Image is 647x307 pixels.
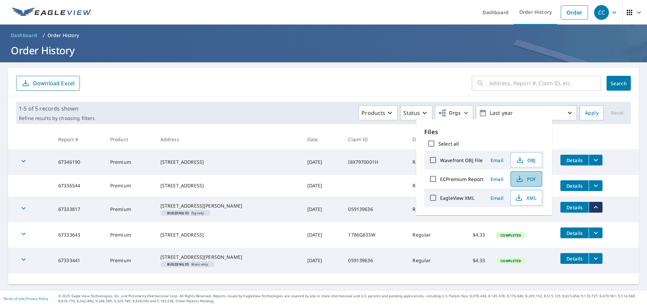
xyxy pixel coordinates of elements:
td: Regular [407,196,454,222]
span: Details [564,157,585,163]
th: Delivery [407,129,454,149]
p: Products [362,109,385,117]
td: [DATE] [302,149,343,175]
td: 67333817 [53,196,105,222]
td: Premium [105,175,155,196]
button: detailsBtn-67333441 [560,253,589,264]
td: 059139636 [343,196,407,222]
th: Product [105,129,155,149]
th: Address [155,129,302,149]
em: Building ID [167,263,189,266]
div: [STREET_ADDRESS][PERSON_NAME] [160,203,297,209]
div: CC [594,5,609,20]
p: 1-5 of 5 records shown [19,104,95,113]
li: / [43,31,45,39]
td: 1786G833W [343,222,407,248]
span: OBJ [515,156,536,164]
span: Orgs [438,109,461,117]
div: [STREET_ADDRESS] [160,182,297,189]
span: Completed [496,233,525,238]
button: filesDropdownBtn-67336544 [589,180,603,191]
p: | [3,297,48,301]
span: PDF [515,175,536,183]
p: Last year [487,107,566,119]
div: [STREET_ADDRESS][PERSON_NAME] [160,254,297,260]
td: Premium [105,248,155,273]
td: Regular [407,248,454,273]
label: EagleView XML [440,195,474,201]
span: Details [564,183,585,189]
button: filesDropdownBtn-67346190 [589,155,603,165]
button: Email [486,174,508,184]
p: Files [424,127,544,136]
a: Terms of Use [3,296,24,301]
p: © 2025 Eagle View Technologies, Inc. and Pictometry International Corp. All Rights Reserved. Repo... [58,294,644,304]
input: Address, Report #, Claim ID, etc. [489,74,601,93]
td: 67346190 [53,149,105,175]
td: 67336544 [53,175,105,196]
button: XML [511,190,542,206]
span: Dashboard [11,32,37,39]
img: EV Logo [12,7,92,18]
button: Email [486,155,508,165]
button: filesDropdownBtn-67333817 [589,202,603,213]
button: detailsBtn-67333817 [560,202,589,213]
td: [DATE] [302,196,343,222]
span: Apply [585,109,598,117]
button: Status [400,105,432,120]
button: Products [359,105,398,120]
td: Regular [407,222,454,248]
button: Apply [580,105,604,120]
label: Wavefront OBJ File [440,157,483,163]
button: detailsBtn-67333643 [560,227,589,238]
button: Last year [476,105,577,120]
div: [STREET_ADDRESS] [160,232,297,238]
td: I8X7970001H [343,149,407,175]
td: [DATE] [302,248,343,273]
p: Refine results by choosing filters [19,115,95,121]
span: Dg only [163,211,208,215]
button: Search [607,76,631,91]
label: ECPremium Report [440,176,484,182]
span: Search [612,80,625,87]
td: Premium [105,196,155,222]
th: Report # [53,129,105,149]
th: Claim ID [343,129,407,149]
span: Details [564,204,585,211]
td: Premium [105,222,155,248]
span: Email [489,157,505,163]
td: 67333441 [53,248,105,273]
button: detailsBtn-67346190 [560,155,589,165]
button: detailsBtn-67336544 [560,180,589,191]
td: Regular [407,149,454,175]
span: Details [564,255,585,262]
label: Select all [438,141,459,147]
td: [DATE] [302,222,343,248]
button: Download Excel [16,76,80,91]
span: Email [489,195,505,201]
td: 059139636 [343,248,407,273]
div: [STREET_ADDRESS] [160,159,297,165]
span: Main only [163,263,212,266]
td: $4.33 [454,222,490,248]
button: Orgs [435,105,473,120]
a: Dashboard [8,30,40,41]
em: Building ID [167,211,189,215]
span: Completed [496,258,525,263]
button: OBJ [511,152,542,168]
span: Details [564,230,585,236]
button: PDF [511,171,542,187]
span: XML [515,194,536,202]
h1: Order History [8,43,639,57]
a: Privacy Policy [26,296,48,301]
th: Date [302,129,343,149]
button: Email [486,193,508,203]
a: Order [561,5,588,20]
nav: breadcrumb [8,30,639,41]
span: Email [489,176,505,182]
p: Download Excel [33,80,74,87]
td: $4.33 [454,248,490,273]
p: Order History [48,32,79,39]
button: filesDropdownBtn-67333441 [589,253,603,264]
button: filesDropdownBtn-67333643 [589,227,603,238]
